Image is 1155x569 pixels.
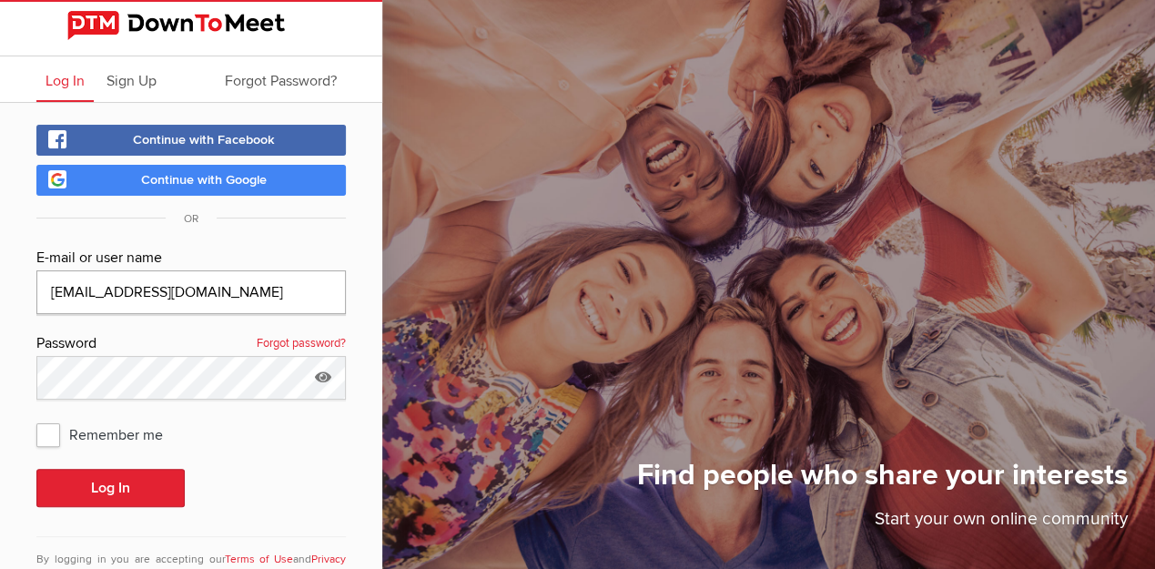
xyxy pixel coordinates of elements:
div: E-mail or user name [36,247,346,270]
a: Terms of Use [225,553,294,566]
a: Forgot Password? [216,56,346,102]
span: Forgot Password? [225,72,337,90]
a: Continue with Google [36,165,346,196]
span: Continue with Facebook [133,132,275,147]
span: Continue with Google [141,172,267,188]
button: Log In [36,469,185,507]
a: Continue with Facebook [36,125,346,156]
span: OR [166,212,217,226]
p: Start your own online community [637,506,1128,542]
span: Remember me [36,418,181,451]
a: Forgot password? [257,332,346,356]
input: Email@address.com [36,270,346,314]
span: Sign Up [106,72,157,90]
a: Sign Up [97,56,166,102]
a: Log In [36,56,94,102]
img: DownToMeet [67,11,315,40]
span: Log In [46,72,85,90]
h1: Find people who share your interests [637,457,1128,506]
div: Password [36,332,346,356]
